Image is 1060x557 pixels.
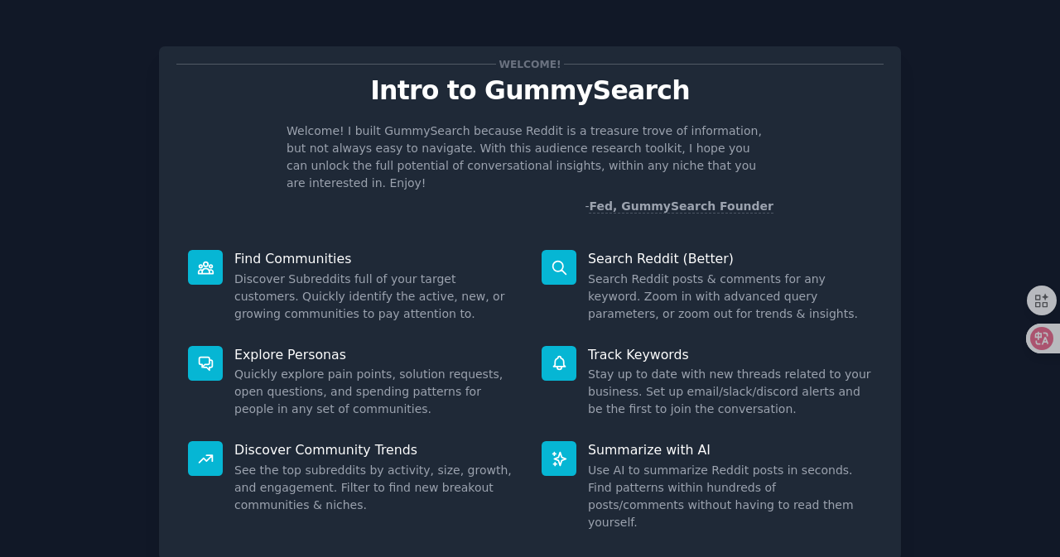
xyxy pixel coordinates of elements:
[588,366,872,418] dd: Stay up to date with new threads related to your business. Set up email/slack/discord alerts and ...
[588,462,872,531] dd: Use AI to summarize Reddit posts in seconds. Find patterns within hundreds of posts/comments with...
[176,76,884,105] p: Intro to GummySearch
[234,250,518,267] p: Find Communities
[234,462,518,514] dd: See the top subreddits by activity, size, growth, and engagement. Filter to find new breakout com...
[287,122,773,192] p: Welcome! I built GummySearch because Reddit is a treasure trove of information, but not always ea...
[234,346,518,363] p: Explore Personas
[588,250,872,267] p: Search Reddit (Better)
[496,55,564,73] span: Welcome!
[234,441,518,459] p: Discover Community Trends
[588,271,872,323] dd: Search Reddit posts & comments for any keyword. Zoom in with advanced query parameters, or zoom o...
[588,346,872,363] p: Track Keywords
[234,271,518,323] dd: Discover Subreddits full of your target customers. Quickly identify the active, new, or growing c...
[588,441,872,459] p: Summarize with AI
[234,366,518,418] dd: Quickly explore pain points, solution requests, open questions, and spending patterns for people ...
[585,198,773,215] div: -
[589,199,773,214] a: Fed, GummySearch Founder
